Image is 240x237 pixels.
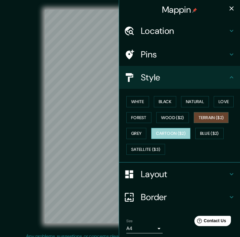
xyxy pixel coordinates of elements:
[126,144,165,155] button: Satellite ($3)
[119,163,240,186] div: Layout
[151,128,190,139] button: Cartoon ($2)
[186,213,233,230] iframe: Help widget launcher
[141,72,228,83] h4: Style
[126,112,151,123] button: Forest
[119,19,240,42] div: Location
[119,186,240,209] div: Border
[119,66,240,89] div: Style
[126,224,163,233] div: A4
[162,4,197,15] h4: Mappin
[192,8,197,13] img: pin-icon.png
[181,96,209,107] button: Natural
[141,169,228,180] h4: Layout
[141,25,228,36] h4: Location
[45,10,196,223] canvas: Map
[214,96,234,107] button: Love
[194,112,229,123] button: Terrain ($2)
[126,219,133,224] label: Size
[126,128,146,139] button: Grey
[156,112,189,123] button: Wood ($2)
[126,96,149,107] button: White
[119,43,240,66] div: Pins
[141,49,228,60] h4: Pins
[141,192,228,203] h4: Border
[195,128,224,139] button: Blue ($2)
[154,96,177,107] button: Black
